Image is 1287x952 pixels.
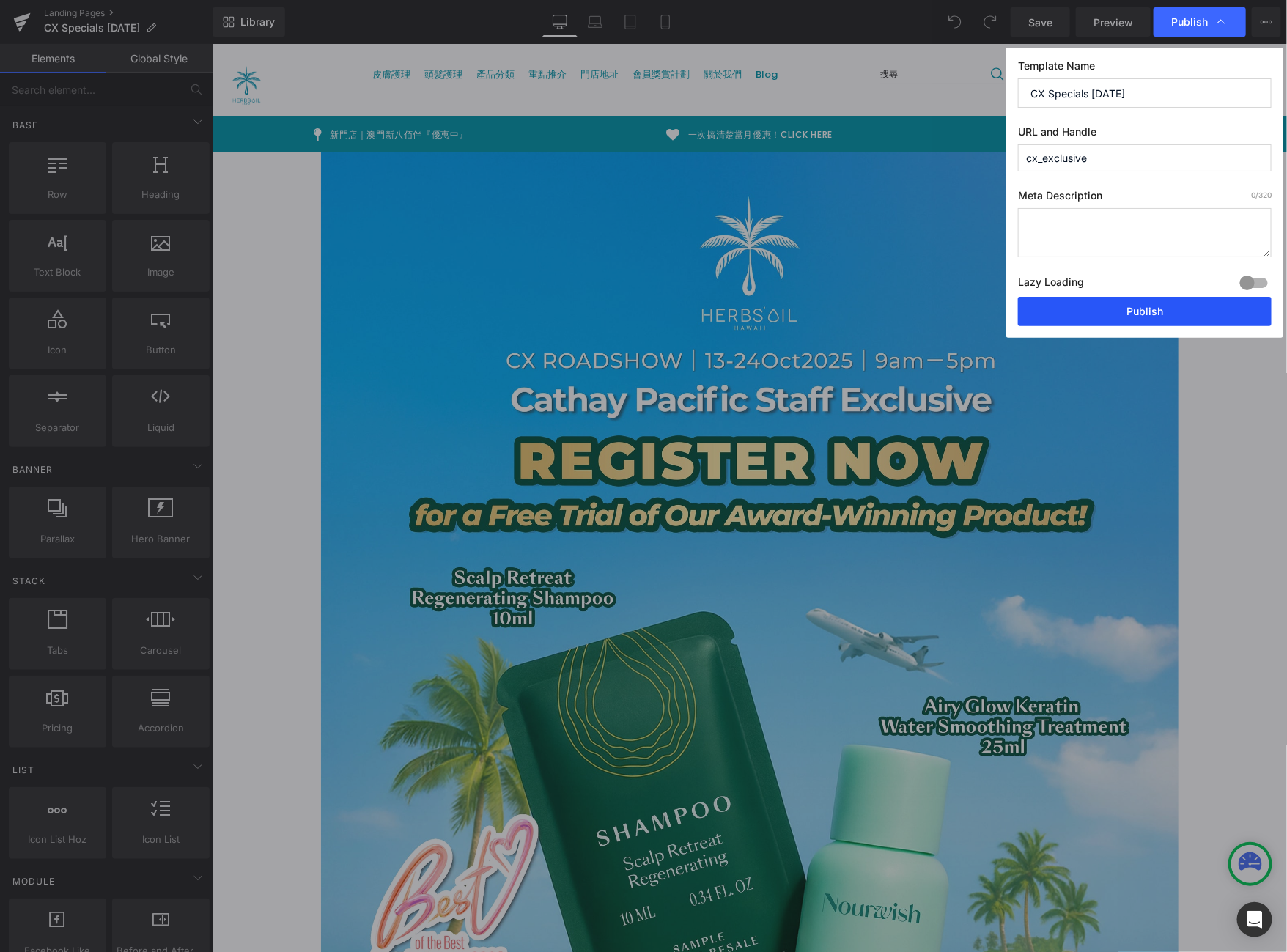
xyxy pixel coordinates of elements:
span: 頭髮護理 [213,23,251,37]
span: Blog [545,23,567,37]
input: Search Site [668,18,767,40]
a: 產品分類 [265,13,303,60]
span: 關於我們 [493,23,531,37]
span: 0 [1044,15,1061,32]
a: 關於我們 [493,13,531,60]
span: 皮膚護理 [161,23,199,37]
button: Publish [1018,297,1272,326]
a: 門店地址 [369,13,408,60]
div: Open Intercom Messenger [1237,902,1272,937]
span: 會員獎賞計劃 [421,23,479,37]
span: 門店地址 [369,23,408,37]
span: 一次搞清楚當月優惠！Click Here [476,84,621,97]
span: /320 [1251,191,1272,199]
a: 新會員招募｜最新兌換商品 [728,72,1064,108]
a: Blog [545,13,567,60]
span: 重點推介 [317,23,355,37]
a: 皮膚護理 [161,13,199,60]
a: 一次搞清楚當月優惠！Click Here [369,72,706,108]
span: 新門店｜澳門新八佰伴『優惠中』 [118,84,257,97]
span: Publish [1171,15,1208,29]
label: Lazy Loading [1018,273,1084,297]
a: 0 [1035,20,1052,37]
img: Herbs'Oil Hawaii [11,18,59,65]
a: 重點推介 [317,13,355,60]
a: 新門店｜澳門新八佰伴『優惠中』 [11,72,347,108]
label: Template Name [1018,59,1272,78]
a: 頭髮護理 [213,13,251,60]
span: 產品分類 [265,23,303,37]
label: Meta Description [1018,189,1272,208]
a: 登入 [974,18,992,40]
a: 會員獎賞計劃 [421,13,479,60]
label: URL and Handle [1018,125,1272,144]
span: 新會員招募｜最新兌換商品 [852,84,962,97]
span: 0 [1251,191,1255,199]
